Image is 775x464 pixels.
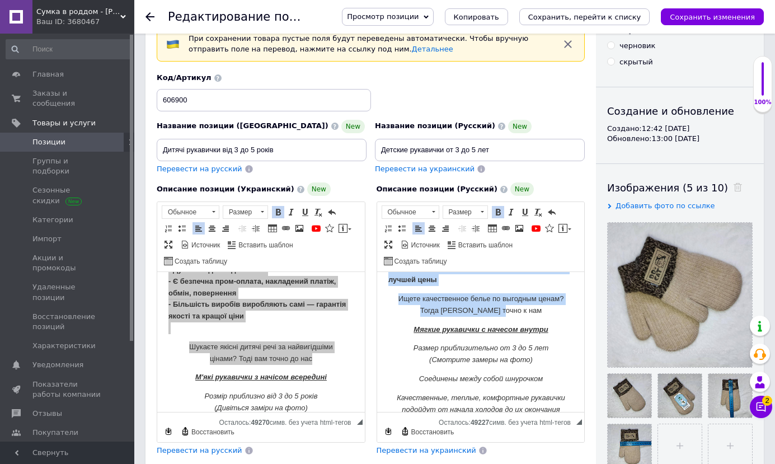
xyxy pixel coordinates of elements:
a: Таблица [266,222,279,235]
a: Отменить (Ctrl+Z) [546,206,558,218]
span: New [508,120,532,133]
em: ы между собой шнурочком [75,102,166,111]
a: По левому краю [192,222,205,235]
a: Вставить сообщение [337,222,353,235]
em: Качественные, теплые, комфортные рукавички подойдут от начала холодов до их окончания [20,121,188,142]
span: Код/Артикул [157,73,212,82]
a: Убрать форматирование [532,206,544,218]
span: Позиции [32,137,65,147]
em: Соединен [42,102,76,111]
span: Описание позиции (Русский) [377,185,497,193]
div: черновик [619,41,655,51]
p: Переведенный текст: М'які рукавички з начосом Розмір приблизно від 6 до 8 років Дивіться настройк... [11,100,196,111]
a: По левому краю [412,222,425,235]
a: Вставить шаблон [226,238,294,251]
a: Добавить видео с YouTube [530,222,542,235]
div: Подсчет символов [439,416,576,426]
a: Развернуть [382,238,394,251]
span: Покупатели [32,428,78,438]
span: Название позиции (Русский) [375,121,495,130]
a: Увеличить отступ [469,222,482,235]
span: 49227 [471,419,489,426]
a: Размер [223,205,268,219]
span: Источник [410,241,440,250]
span: Акции и промокоды [32,253,104,273]
button: Чат с покупателем2 [750,396,772,418]
iframe: Визуальный текстовый редактор, 3C525EC0-2F62-4193-903C-98716CEA4EFC [377,272,585,412]
span: Перетащите для изменения размера [357,419,363,425]
span: Главная [32,69,64,79]
span: Обычное [162,206,208,218]
span: New [510,182,534,196]
a: Вставить шаблон [446,238,514,251]
span: Сезонные скидки [32,185,104,205]
p: Шукаєте якісні дитячі речі за найвигідшіми цінами? Тоді вам точно до нас [11,69,196,93]
a: Вставить / удалить нумерованный список [382,222,394,235]
div: Ваш ID: 3680467 [36,17,134,27]
span: Размер [223,206,257,218]
em: Размер приблизительно от 3 до 5 лет (Смотрите замеры на фото) [36,72,171,92]
a: Вставить сообщение [557,222,573,235]
a: Обычное [382,205,439,219]
a: Отменить (Ctrl+Z) [326,206,338,218]
a: Детальнее [412,45,453,53]
p: Переведенный текст: М'які рукавички з начосом Розмір приблизно від 6 до 8 років Дивіться настройк... [11,119,196,142]
a: По центру [426,222,438,235]
span: Перевести на русский [157,446,242,454]
span: Показатели работы компании [32,379,104,400]
span: Восстановить [190,428,234,437]
span: Создать таблицу [393,257,447,266]
input: Поиск [6,39,132,59]
strong: М'які рукавички з начісом всередині [38,101,170,109]
span: Отзывы [32,409,62,419]
h1: Редактирование позиции: Дитячі рукавички від 3 до 5 років [168,10,543,24]
span: New [341,120,365,133]
a: Сделать резервную копию сейчас [162,425,175,438]
div: Изображения (5 из 10) [607,181,753,195]
span: Характеристики [32,341,96,351]
a: По правому краю [439,222,452,235]
span: New [307,182,331,196]
img: :flag-ua: [166,38,180,51]
span: Обычное [382,206,428,218]
i: Сохранить изменения [670,13,755,21]
span: Вставить шаблон [457,241,513,250]
span: Создать таблицу [173,257,227,266]
i: Сохранить, перейти к списку [528,13,641,21]
a: Создать таблицу [382,255,449,267]
p: Ищете качественное белье по выгодным ценам? Тогда [PERSON_NAME] точно к нам [11,21,196,45]
div: Вернуться назад [145,12,154,21]
span: Описание позиции (Украинский) [157,185,294,193]
a: Таблица [486,222,499,235]
a: По центру [206,222,218,235]
a: Сделать резервную копию сейчас [382,425,394,438]
span: Добавить фото по ссылке [616,201,715,210]
a: Полужирный (Ctrl+B) [272,206,284,218]
a: Обычное [162,205,219,219]
a: Развернуть [162,238,175,251]
span: Перетащите для изменения размера [576,419,582,425]
button: Сохранить, перейти к списку [519,8,650,25]
a: Курсив (Ctrl+I) [505,206,518,218]
a: Подчеркнутый (Ctrl+U) [299,206,311,218]
span: Вставить шаблон [237,241,293,250]
span: 2 [762,396,772,406]
span: Восстановление позиций [32,312,104,332]
a: Создать таблицу [162,255,229,267]
strong: Мягкие рукавички с начесом внутри [36,53,171,62]
a: Вставить / удалить маркированный список [396,222,408,235]
input: Например, H&M женское платье зеленое 38 размер вечернее макси с блестками [375,139,585,161]
span: Сумка в роддом - ПАКУНОК МАЛЮКА, быстрая отправка, лучший сервис. Для мам и малышей [36,7,120,17]
a: Вставить иконку [543,222,556,235]
a: Увеличить отступ [250,222,262,235]
span: Копировать [454,13,499,21]
div: 100% [754,99,772,106]
span: Перевести на русский [157,165,242,173]
a: Вставить/Редактировать ссылку (Ctrl+L) [280,222,292,235]
span: Заказы и сообщения [32,88,104,109]
span: Восстановить [410,428,454,437]
div: Создание и обновление [607,104,753,118]
a: Подчеркнутый (Ctrl+U) [519,206,531,218]
a: Источник [179,238,222,251]
span: Группы и подборки [32,156,104,176]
